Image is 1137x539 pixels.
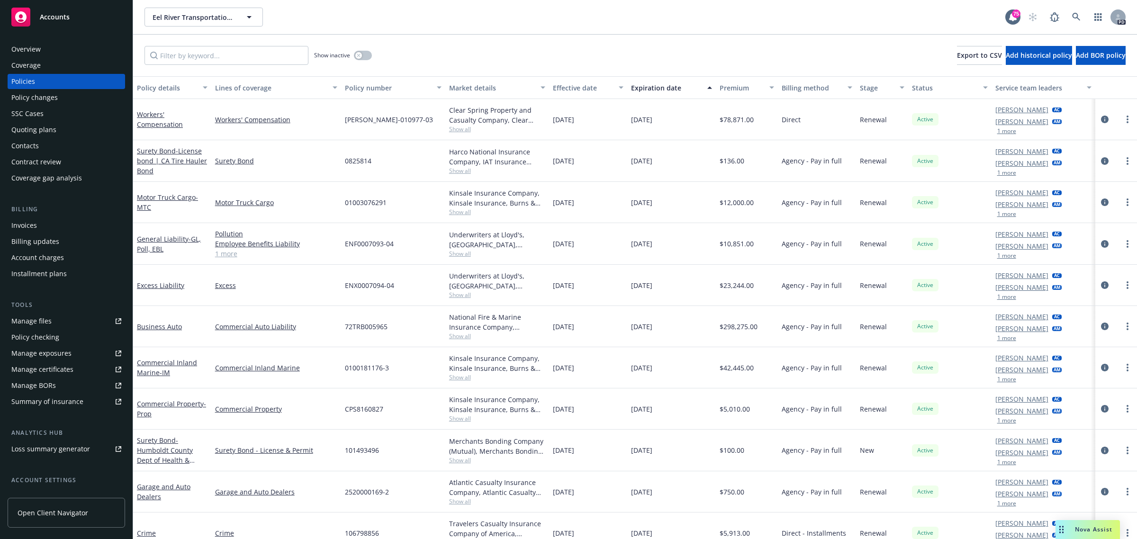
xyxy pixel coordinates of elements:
[995,117,1048,126] a: [PERSON_NAME]
[8,428,125,438] div: Analytics hub
[631,280,652,290] span: [DATE]
[782,363,842,373] span: Agency - Pay in full
[782,83,842,93] div: Billing method
[1122,321,1133,332] a: more
[720,445,744,455] span: $100.00
[995,477,1048,487] a: [PERSON_NAME]
[215,229,337,239] a: Pollution
[631,83,702,93] div: Expiration date
[997,418,1016,423] button: 1 more
[8,138,125,153] a: Contacts
[215,322,337,332] a: Commercial Auto Liability
[137,146,207,175] a: Surety Bond
[1122,238,1133,250] a: more
[215,239,337,249] a: Employee Benefits Liability
[992,76,1096,99] button: Service team leaders
[995,394,1048,404] a: [PERSON_NAME]
[631,115,652,125] span: [DATE]
[553,83,613,93] div: Effective date
[8,4,125,30] a: Accounts
[1067,8,1086,27] a: Search
[137,193,198,212] a: Motor Truck Cargo
[916,363,935,372] span: Active
[631,322,652,332] span: [DATE]
[137,436,193,485] a: Surety Bond
[215,404,337,414] a: Commercial Property
[1099,114,1110,125] a: circleInformation
[860,198,887,207] span: Renewal
[345,445,379,455] span: 101493496
[995,199,1048,209] a: [PERSON_NAME]
[997,253,1016,259] button: 1 more
[314,51,350,59] span: Show inactive
[1122,197,1133,208] a: more
[916,157,935,165] span: Active
[782,239,842,249] span: Agency - Pay in full
[215,156,337,166] a: Surety Bond
[449,436,546,456] div: Merchants Bonding Company (Mutual), Merchants Bonding Company
[1122,486,1133,497] a: more
[1122,279,1133,291] a: more
[133,76,211,99] button: Policy details
[8,441,125,457] a: Loss summary generator
[782,404,842,414] span: Agency - Pay in full
[11,42,41,57] div: Overview
[1099,403,1110,414] a: circleInformation
[916,281,935,289] span: Active
[137,436,195,485] span: - Humboldt County Dept of Health & Suman Services - Permit Bond
[345,487,389,497] span: 2520000169-2
[449,497,546,505] span: Show all
[860,528,887,538] span: Renewal
[345,239,394,249] span: ENF0007093-04
[11,90,58,105] div: Policy changes
[1006,51,1072,60] span: Add historical policy
[995,270,1048,280] a: [PERSON_NAME]
[11,122,56,137] div: Quoting plans
[995,241,1048,251] a: [PERSON_NAME]
[8,300,125,310] div: Tools
[995,489,1048,499] a: [PERSON_NAME]
[631,363,652,373] span: [DATE]
[137,146,207,175] span: - License bond | CA Tire Hauler Bond
[449,414,546,422] span: Show all
[11,74,35,89] div: Policies
[782,198,842,207] span: Agency - Pay in full
[8,346,125,361] span: Manage exposures
[1006,46,1072,65] button: Add historical policy
[215,249,337,259] a: 1 more
[631,445,652,455] span: [DATE]
[8,266,125,281] a: Installment plans
[860,280,887,290] span: Renewal
[553,115,574,125] span: [DATE]
[215,115,337,125] a: Workers' Compensation
[995,282,1048,292] a: [PERSON_NAME]
[995,353,1048,363] a: [PERSON_NAME]
[449,456,546,464] span: Show all
[782,115,801,125] span: Direct
[11,154,61,170] div: Contract review
[860,487,887,497] span: Renewal
[1012,9,1020,18] div: 75
[345,83,431,93] div: Policy number
[997,377,1016,382] button: 1 more
[8,154,125,170] a: Contract review
[345,198,387,207] span: 01003076291
[997,128,1016,134] button: 1 more
[345,528,379,538] span: 106798856
[449,332,546,340] span: Show all
[631,156,652,166] span: [DATE]
[1023,8,1042,27] a: Start snowing
[1122,362,1133,373] a: more
[11,489,52,504] div: Service team
[631,239,652,249] span: [DATE]
[8,314,125,329] a: Manage files
[720,198,754,207] span: $12,000.00
[720,280,754,290] span: $23,244.00
[215,445,337,455] a: Surety Bond - License & Permit
[716,76,778,99] button: Premium
[8,205,125,214] div: Billing
[11,441,90,457] div: Loss summary generator
[345,280,394,290] span: ENX0007094-04
[8,394,125,409] a: Summary of insurance
[908,76,992,99] button: Status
